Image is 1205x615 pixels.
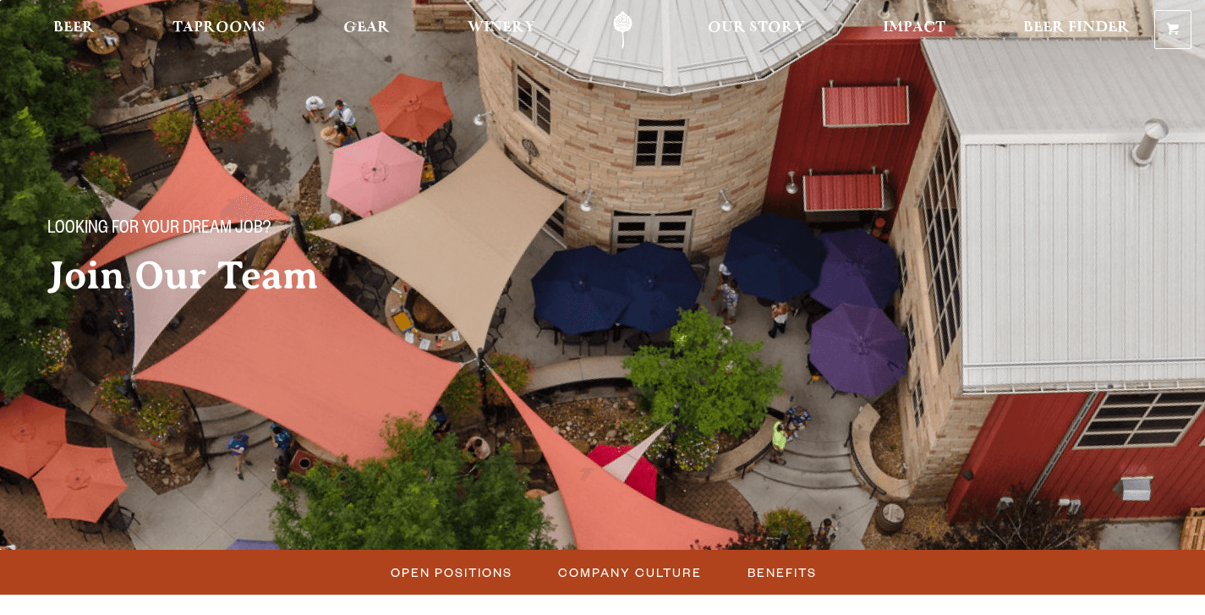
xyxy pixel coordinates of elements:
span: Company Culture [558,560,702,585]
a: Beer [42,11,106,49]
a: Odell Home [591,11,655,49]
span: Benefits [748,560,817,585]
span: Winery [468,21,535,35]
span: Gear [343,21,390,35]
span: Looking for your dream job? [47,219,271,241]
a: Taprooms [162,11,277,49]
span: Impact [883,21,945,35]
a: Gear [332,11,401,49]
span: Beer [53,21,95,35]
span: Taprooms [173,21,266,35]
a: Our Story [697,11,816,49]
span: Open Positions [391,560,512,585]
a: Open Positions [381,560,521,585]
a: Benefits [737,560,825,585]
a: Beer Finder [1012,11,1141,49]
h2: Join Our Team [47,255,575,297]
a: Impact [872,11,956,49]
a: Company Culture [548,560,710,585]
a: Winery [457,11,546,49]
span: Beer Finder [1023,21,1130,35]
span: Our Story [708,21,805,35]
